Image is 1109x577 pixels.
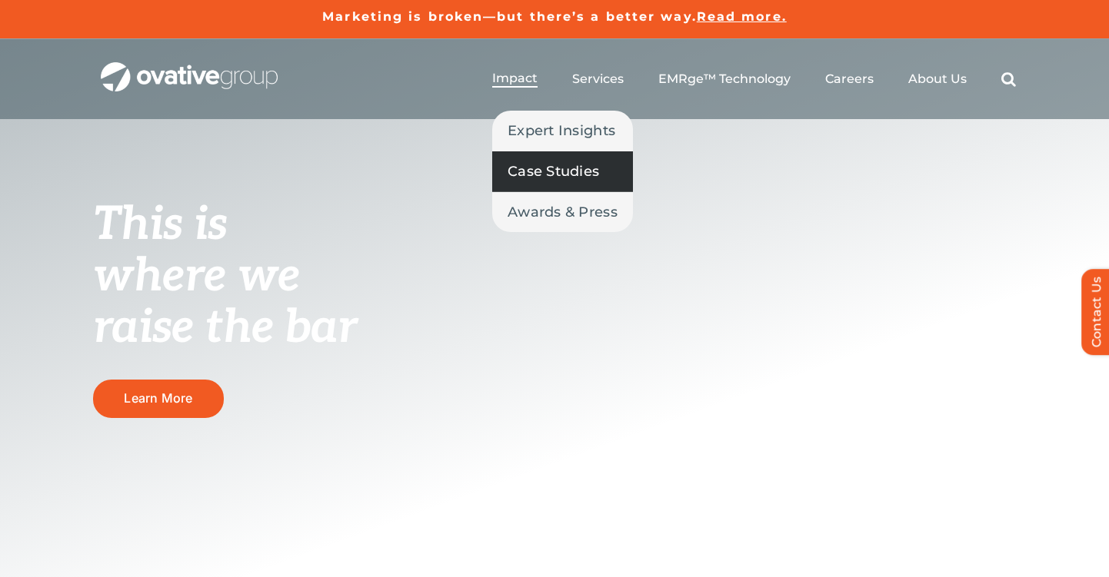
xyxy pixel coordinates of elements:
[508,120,615,141] span: Expert Insights
[825,71,874,87] a: Careers
[508,161,599,182] span: Case Studies
[492,111,633,151] a: Expert Insights
[93,197,227,253] span: This is
[492,71,538,88] a: Impact
[101,61,278,75] a: OG_Full_horizontal_WHT
[492,55,1016,104] nav: Menu
[492,151,633,191] a: Case Studies
[492,71,538,86] span: Impact
[908,71,967,87] a: About Us
[93,249,357,356] span: where we raise the bar
[508,201,618,223] span: Awards & Press
[1001,71,1016,87] a: Search
[658,71,791,87] a: EMRge™ Technology
[93,380,224,417] a: Learn More
[697,9,787,24] a: Read more.
[322,9,697,24] a: Marketing is broken—but there’s a better way.
[124,391,192,406] span: Learn More
[492,192,633,232] a: Awards & Press
[572,71,624,87] a: Services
